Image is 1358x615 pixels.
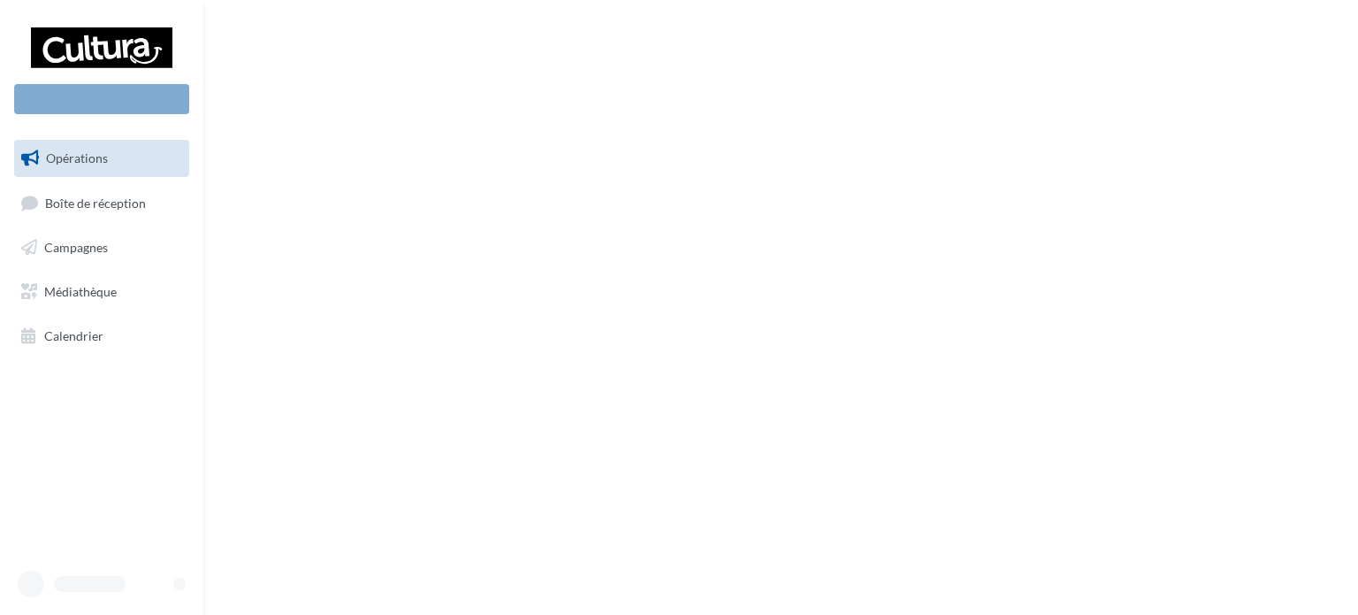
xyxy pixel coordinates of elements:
span: Boîte de réception [45,195,146,210]
a: Opérations [11,140,193,177]
span: Opérations [46,150,108,165]
span: Calendrier [44,327,103,342]
a: Campagnes [11,229,193,266]
a: Médiathèque [11,273,193,311]
a: Calendrier [11,318,193,355]
span: Campagnes [44,240,108,255]
a: Boîte de réception [11,184,193,222]
div: Nouvelle campagne [14,84,189,114]
span: Médiathèque [44,284,117,299]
